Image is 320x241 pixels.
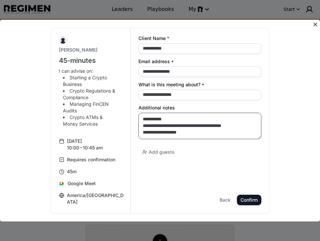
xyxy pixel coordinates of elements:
li: Managing FinCEN Audits [63,101,117,114]
label: Client Name [138,36,261,41]
img: Sheldon Weisfeld [59,36,67,44]
span: What is this meeting about? [138,82,200,87]
li: Crypto Regulations & Compliance [63,88,117,101]
p: [PERSON_NAME] [59,47,123,53]
span: Additional notes [138,105,175,110]
div: America/[GEOGRAPHIC_DATA] [67,192,124,205]
h1: 45-minutes [59,56,123,65]
span: Email address [138,59,170,64]
li: Crypto ATMs & Money Services [63,114,117,127]
img: Google Meet icon [59,181,64,186]
p: I can advise on: [59,68,117,74]
div: [DATE] 10:00 – 10:45 am [67,138,103,151]
div: Requires confirmation [67,156,115,163]
div: 45m [67,168,77,175]
span: Add guests [149,150,175,154]
li: Starting a Crypto Business [63,74,117,88]
p: Google Meet [68,180,96,187]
